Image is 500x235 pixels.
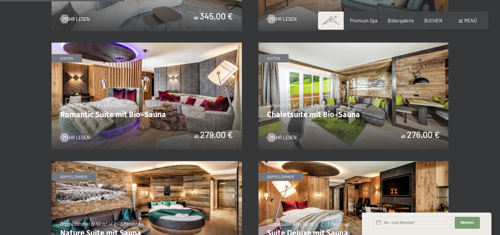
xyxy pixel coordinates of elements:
button: Weiter [455,217,480,229]
a: Mehr Lesen [267,134,296,141]
a: Romantic Suite mit Bio-Sauna [52,43,242,46]
a: Mehr Lesen [60,16,90,22]
span: Schnellanfrage [362,206,387,210]
a: Nature Suite mit Sauna [52,161,242,165]
a: Chaletsuite mit Bio-Sauna [258,43,449,46]
img: Chaletsuite mit Bio-Sauna [258,43,449,150]
a: Mehr Lesen [60,134,90,141]
span: Mehr Lesen [63,16,90,22]
span: Mehr Lesen [63,134,90,141]
span: Mehr Lesen [270,16,296,22]
a: BUCHEN [424,18,442,23]
a: Suite Deluxe mit Sauna [258,161,449,165]
img: Romantic Suite mit Bio-Sauna [52,43,242,150]
a: Bildergalerie [388,18,414,23]
span: Weiter [460,220,474,225]
span: Menü [464,18,477,23]
a: Mehr Lesen [267,16,296,22]
span: Mehr Lesen [270,134,296,141]
a: Premium Spa [350,18,377,23]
